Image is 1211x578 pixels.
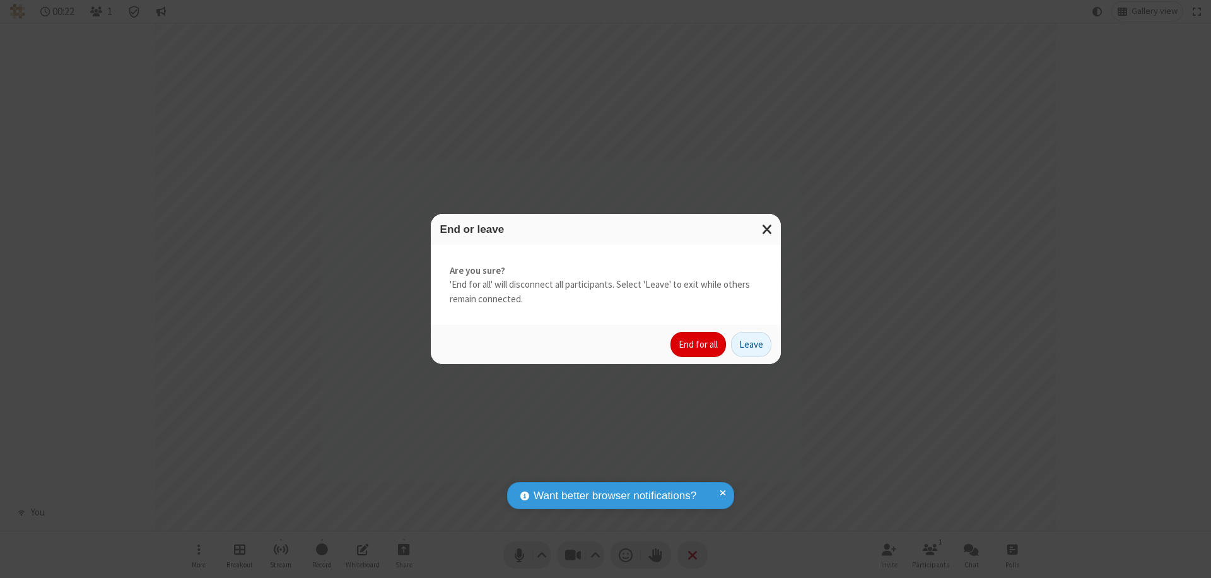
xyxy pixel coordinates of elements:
[440,223,771,235] h3: End or leave
[534,488,696,504] span: Want better browser notifications?
[450,264,762,278] strong: Are you sure?
[754,214,781,245] button: Close modal
[731,332,771,357] button: Leave
[670,332,726,357] button: End for all
[431,245,781,326] div: 'End for all' will disconnect all participants. Select 'Leave' to exit while others remain connec...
